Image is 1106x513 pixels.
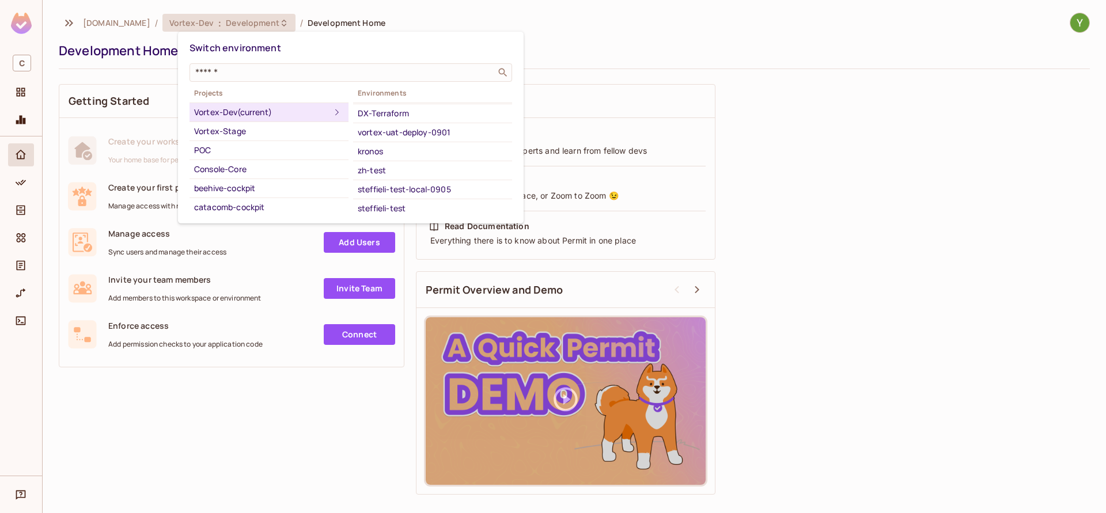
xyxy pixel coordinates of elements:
div: POC [194,143,344,157]
div: Vortex-Stage [194,124,344,138]
div: zh-test [358,164,507,177]
div: steffieli-test-local-0905 [358,183,507,196]
div: vortex-uat-deploy-0901 [358,126,507,139]
span: Projects [190,89,349,98]
span: Environments [353,89,512,98]
div: catacomb-cockpit [194,200,344,214]
div: Vortex-Dev (current) [194,105,330,119]
div: kronos [358,145,507,158]
div: Console-Core [194,162,344,176]
div: DX-Terraform [358,107,507,120]
div: steffieli-test [358,202,507,215]
span: Switch environment [190,41,281,54]
div: beehive-cockpit [194,181,344,195]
